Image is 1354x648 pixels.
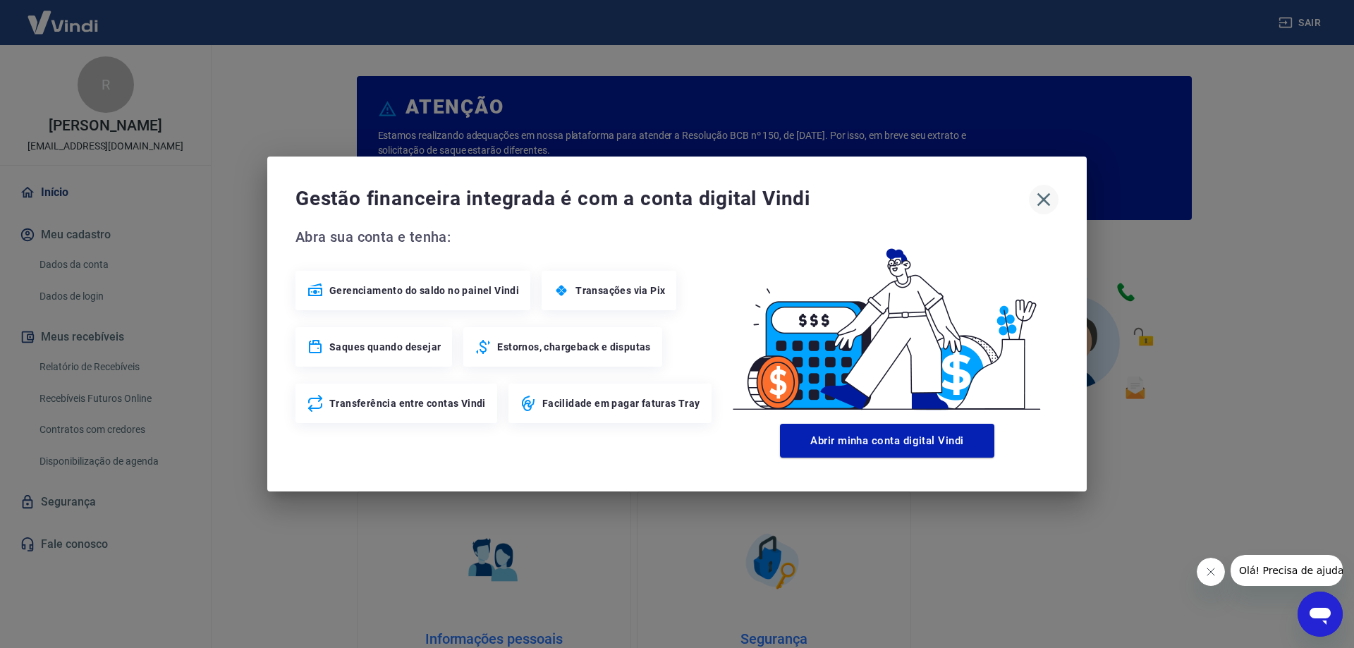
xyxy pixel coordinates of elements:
[8,10,118,21] span: Olá! Precisa de ajuda?
[780,424,994,458] button: Abrir minha conta digital Vindi
[542,396,700,410] span: Facilidade em pagar faturas Tray
[1197,558,1225,586] iframe: Fechar mensagem
[329,396,486,410] span: Transferência entre contas Vindi
[295,226,716,248] span: Abra sua conta e tenha:
[295,185,1029,213] span: Gestão financeira integrada é com a conta digital Vindi
[575,283,665,298] span: Transações via Pix
[1298,592,1343,637] iframe: Botão para abrir a janela de mensagens
[329,340,441,354] span: Saques quando desejar
[497,340,650,354] span: Estornos, chargeback e disputas
[716,226,1059,418] img: Good Billing
[329,283,519,298] span: Gerenciamento do saldo no painel Vindi
[1231,555,1343,586] iframe: Mensagem da empresa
